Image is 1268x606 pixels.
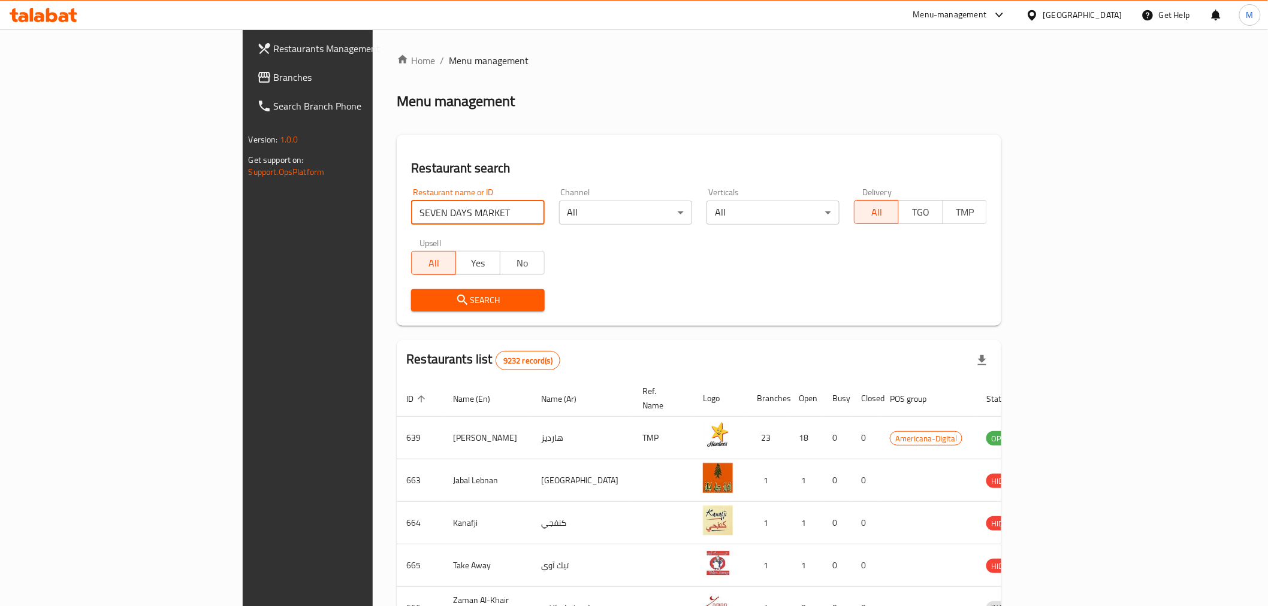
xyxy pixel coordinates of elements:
div: HIDDEN [986,474,1022,488]
div: Menu-management [913,8,987,22]
span: All [859,204,894,221]
button: TMP [943,200,988,224]
a: Branches [247,63,454,92]
span: Name (En) [453,392,506,406]
td: 0 [823,417,852,459]
div: HIDDEN [986,559,1022,573]
td: هارديز [532,417,633,459]
td: 1 [789,459,823,502]
span: Americana-Digital [890,432,962,446]
td: 18 [789,417,823,459]
button: All [411,251,456,275]
td: كنفجي [532,502,633,544]
td: 0 [852,502,880,544]
span: HIDDEN [986,474,1022,488]
span: TGO [904,204,938,221]
a: Restaurants Management [247,34,454,63]
div: [GEOGRAPHIC_DATA] [1043,8,1122,22]
td: Kanafji [443,502,532,544]
td: 1 [789,544,823,587]
th: Open [789,380,823,417]
span: M [1246,8,1254,22]
span: Menu management [449,53,529,68]
span: Ref. Name [642,384,679,413]
span: OPEN [986,432,1016,446]
a: Support.OpsPlatform [249,164,325,180]
span: ID [406,392,429,406]
img: Kanafji [703,505,733,535]
button: Search [411,289,544,311]
th: Busy [823,380,852,417]
td: [PERSON_NAME] [443,417,532,459]
span: Version: [249,132,278,147]
span: Search Branch Phone [274,99,445,113]
div: Total records count [496,351,560,370]
td: Take Away [443,544,532,587]
span: Name (Ar) [541,392,592,406]
label: Upsell [419,239,442,247]
th: Branches [747,380,789,417]
td: 0 [852,417,880,459]
span: TMP [948,204,983,221]
span: No [505,254,540,272]
input: Search for restaurant name or ID.. [411,201,544,225]
td: 0 [823,544,852,587]
td: 1 [747,459,789,502]
span: Yes [461,254,496,272]
td: تيك آوي [532,544,633,587]
span: 9232 record(s) [496,355,560,366]
label: Delivery [862,188,892,196]
img: Hardee's [703,420,733,450]
span: 1.0.0 [280,132,298,147]
td: Jabal Lebnan [443,459,532,502]
span: HIDDEN [986,517,1022,531]
span: Restaurants Management [274,41,445,56]
span: Get support on: [249,152,304,168]
td: 1 [747,544,789,587]
td: 0 [823,459,852,502]
td: 0 [823,502,852,544]
span: Search [421,293,535,308]
a: Search Branch Phone [247,92,454,120]
span: HIDDEN [986,559,1022,573]
td: 1 [789,502,823,544]
td: [GEOGRAPHIC_DATA] [532,459,633,502]
div: All [559,201,692,225]
button: All [854,200,899,224]
h2: Restaurant search [411,159,987,177]
div: Export file [968,346,997,375]
img: Jabal Lebnan [703,463,733,493]
td: 0 [852,544,880,587]
img: Take Away [703,548,733,578]
span: Status [986,392,1025,406]
button: No [500,251,545,275]
td: 1 [747,502,789,544]
h2: Menu management [397,92,515,111]
td: TMP [633,417,693,459]
span: POS group [890,392,942,406]
td: 0 [852,459,880,502]
span: Branches [274,70,445,84]
button: TGO [898,200,943,224]
span: All [416,254,451,272]
button: Yes [455,251,500,275]
div: OPEN [986,431,1016,446]
nav: breadcrumb [397,53,1001,68]
div: All [707,201,840,225]
th: Closed [852,380,880,417]
th: Logo [693,380,747,417]
td: 23 [747,417,789,459]
h2: Restaurants list [406,350,560,370]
